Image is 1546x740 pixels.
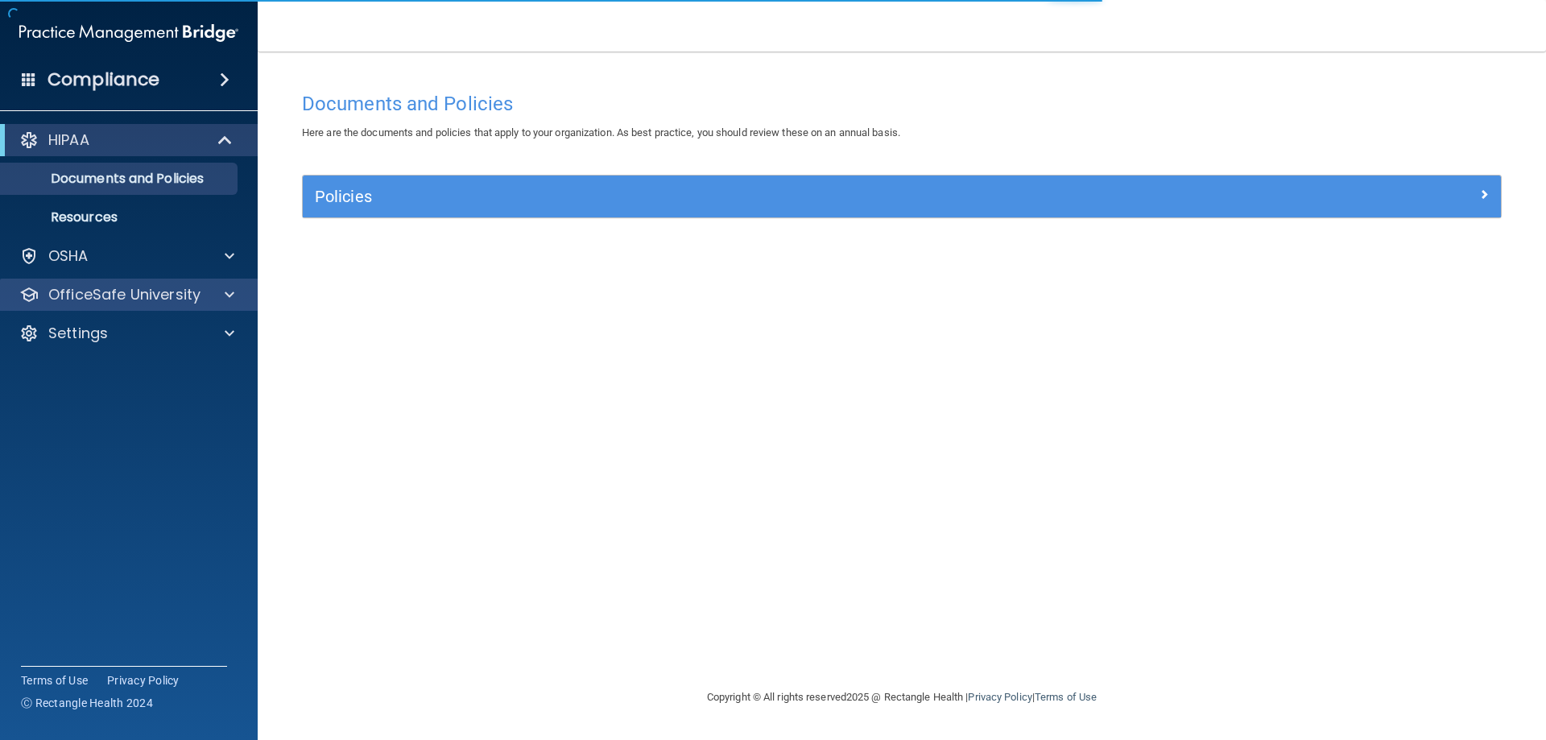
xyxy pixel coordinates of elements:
a: Policies [315,184,1489,209]
p: HIPAA [48,130,89,150]
a: HIPAA [19,130,234,150]
span: Here are the documents and policies that apply to your organization. As best practice, you should... [302,126,900,138]
span: Ⓒ Rectangle Health 2024 [21,695,153,711]
a: OSHA [19,246,234,266]
p: OSHA [48,246,89,266]
h4: Documents and Policies [302,93,1502,114]
p: Resources [10,209,230,225]
p: OfficeSafe University [48,285,200,304]
p: Documents and Policies [10,171,230,187]
img: PMB logo [19,17,238,49]
h5: Policies [315,188,1189,205]
p: Settings [48,324,108,343]
div: Copyright © All rights reserved 2025 @ Rectangle Health | | [608,672,1196,723]
a: Terms of Use [1035,691,1097,703]
a: Terms of Use [21,672,88,688]
a: Privacy Policy [107,672,180,688]
a: OfficeSafe University [19,285,234,304]
h4: Compliance [48,68,159,91]
a: Settings [19,324,234,343]
a: Privacy Policy [968,691,1031,703]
